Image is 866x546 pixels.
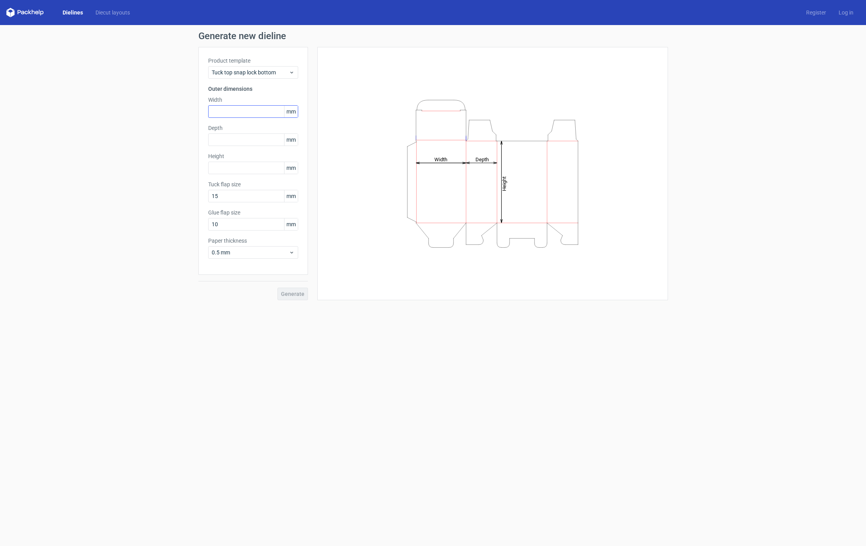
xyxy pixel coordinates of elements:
label: Glue flap size [208,209,298,216]
a: Register [800,9,832,16]
tspan: Height [501,176,507,191]
label: Height [208,152,298,160]
a: Diecut layouts [89,9,136,16]
span: mm [284,134,298,146]
tspan: Width [434,156,447,162]
span: mm [284,190,298,202]
span: mm [284,218,298,230]
h1: Generate new dieline [198,31,668,41]
span: mm [284,106,298,117]
label: Tuck flap size [208,180,298,188]
span: Tuck top snap lock bottom [212,68,289,76]
a: Dielines [56,9,89,16]
label: Paper thickness [208,237,298,245]
span: mm [284,162,298,174]
label: Width [208,96,298,104]
span: 0.5 mm [212,249,289,256]
tspan: Depth [475,156,489,162]
label: Product template [208,57,298,65]
label: Depth [208,124,298,132]
h3: Outer dimensions [208,85,298,93]
a: Log in [832,9,860,16]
